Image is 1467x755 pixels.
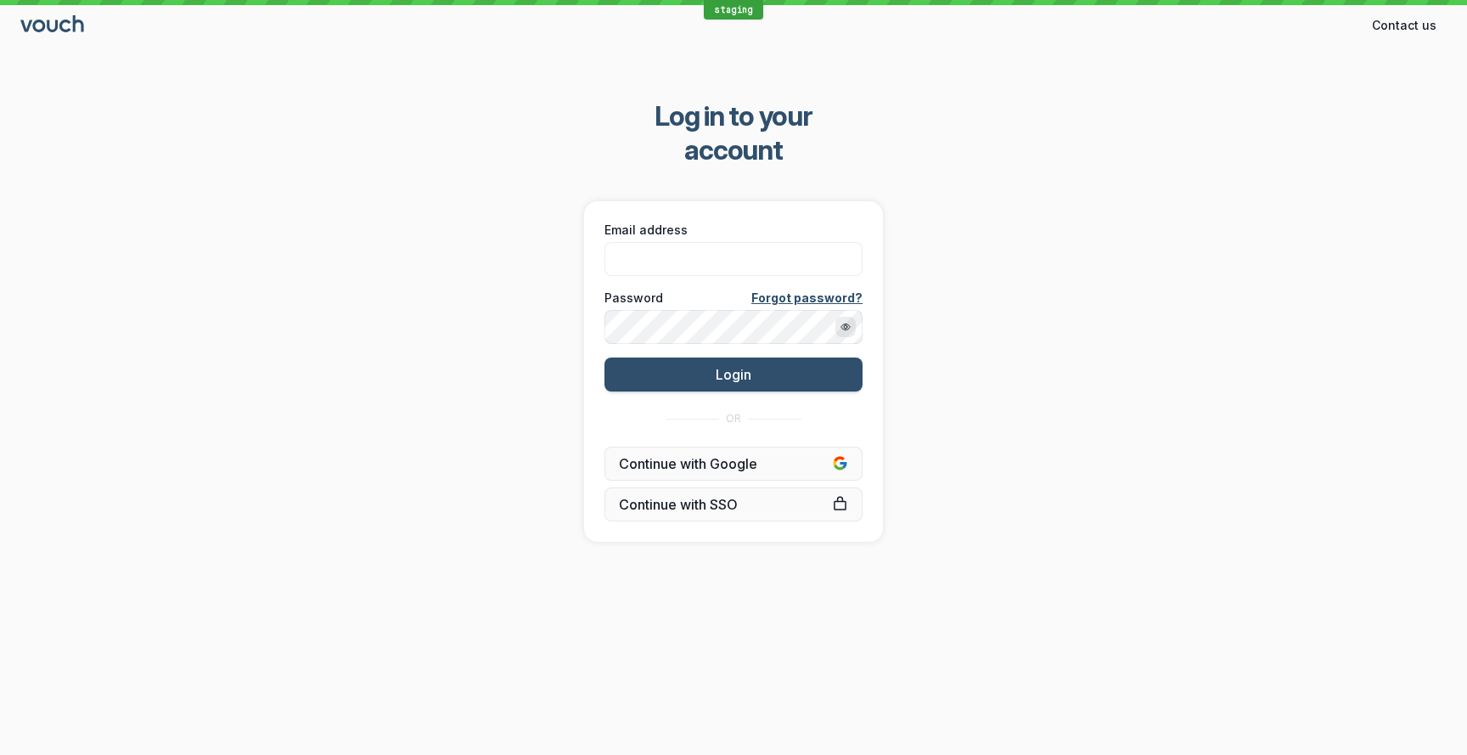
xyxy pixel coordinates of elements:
[604,358,863,392] button: Login
[607,99,861,167] span: Log in to your account
[716,366,751,383] span: Login
[604,447,863,481] button: Continue with Google
[604,487,863,521] a: Continue with SSO
[1362,12,1447,39] button: Contact us
[619,455,848,472] span: Continue with Google
[1372,17,1436,34] span: Contact us
[604,290,663,307] span: Password
[20,19,87,33] a: Go to sign in
[835,317,856,337] button: Show password
[751,290,863,307] a: Forgot password?
[604,222,688,239] span: Email address
[726,412,741,425] span: OR
[619,496,848,513] span: Continue with SSO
